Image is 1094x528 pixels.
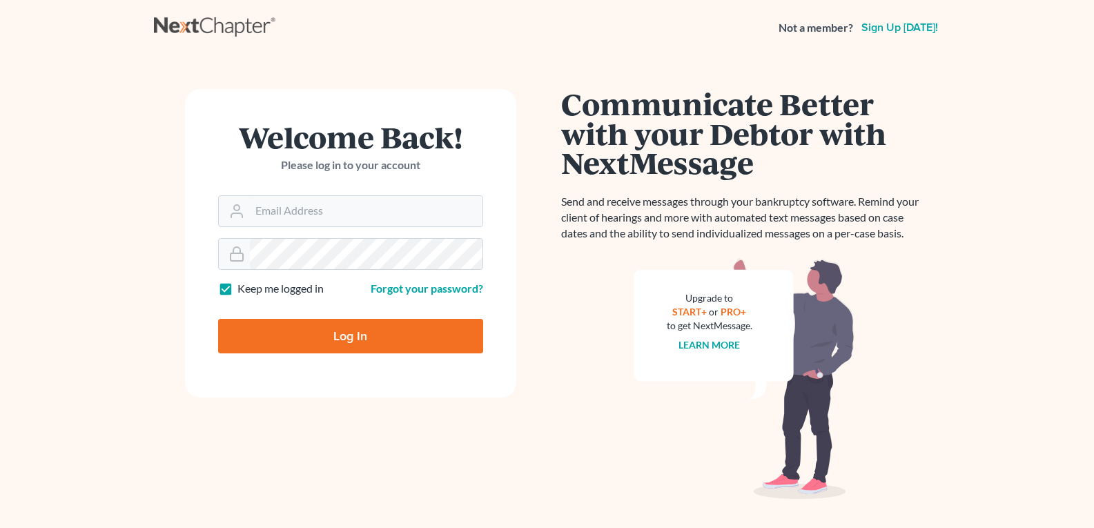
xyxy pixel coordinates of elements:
[779,20,853,36] strong: Not a member?
[218,319,483,353] input: Log In
[371,282,483,295] a: Forgot your password?
[237,281,324,297] label: Keep me logged in
[721,306,746,317] a: PRO+
[667,291,752,305] div: Upgrade to
[218,122,483,152] h1: Welcome Back!
[667,319,752,333] div: to get NextMessage.
[561,194,927,242] p: Send and receive messages through your bankruptcy software. Remind your client of hearings and mo...
[561,89,927,177] h1: Communicate Better with your Debtor with NextMessage
[859,22,941,33] a: Sign up [DATE]!
[250,196,482,226] input: Email Address
[678,339,740,351] a: Learn more
[709,306,719,317] span: or
[672,306,707,317] a: START+
[218,157,483,173] p: Please log in to your account
[634,258,854,500] img: nextmessage_bg-59042aed3d76b12b5cd301f8e5b87938c9018125f34e5fa2b7a6b67550977c72.svg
